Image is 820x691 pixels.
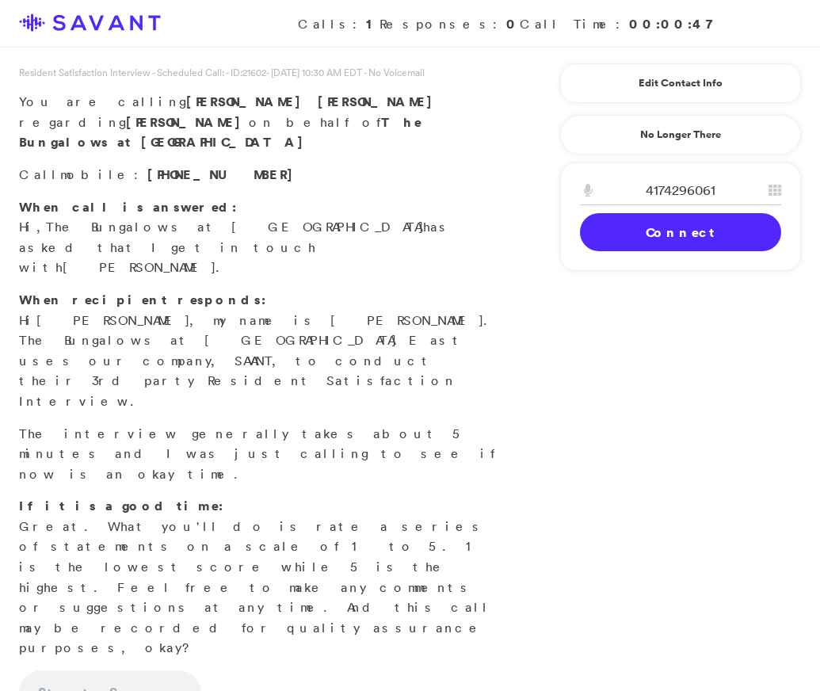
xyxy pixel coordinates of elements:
[580,213,781,251] a: Connect
[60,166,134,182] span: mobile
[19,197,500,278] p: Hi, has asked that I get in touch with .
[19,198,237,216] strong: When call is answered:
[186,93,309,110] span: [PERSON_NAME]
[506,15,520,32] strong: 0
[147,166,301,183] span: [PHONE_NUMBER]
[629,15,722,32] strong: 00:00:47
[46,219,423,235] span: The Bungalows at [GEOGRAPHIC_DATA]
[318,93,441,110] span: [PERSON_NAME]
[580,71,781,96] a: Edit Contact Info
[19,66,425,79] span: Resident Satisfaction Interview - Scheduled Call: - ID: - [DATE] 10:30 AM EDT - No Voicemail
[19,424,500,485] p: The interview generally takes about 5 minutes and I was just calling to see if now is an okay time.
[19,291,266,308] strong: When recipient responds:
[242,66,266,79] span: 21602
[63,259,215,275] span: [PERSON_NAME]
[19,92,500,153] p: You are calling regarding on behalf of
[560,115,801,155] a: No Longer There
[19,497,223,514] strong: If it is a good time:
[19,290,500,412] p: Hi , my name is [PERSON_NAME]. The Bungalows at [GEOGRAPHIC_DATA] East uses our company, SAVANT, ...
[126,113,249,131] strong: [PERSON_NAME]
[19,165,500,185] p: Call :
[36,312,189,328] span: [PERSON_NAME]
[366,15,379,32] strong: 1
[19,496,500,659] p: Great. What you'll do is rate a series of statements on a scale of 1 to 5. 1 is the lowest score ...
